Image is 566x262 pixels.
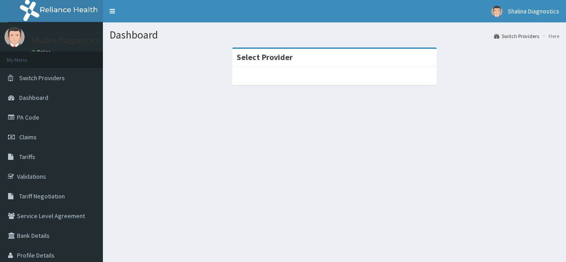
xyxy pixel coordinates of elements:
span: Dashboard [19,94,48,102]
a: Online [31,49,53,55]
span: Tariffs [19,153,35,161]
h1: Dashboard [110,29,559,41]
span: Shalina Diagnostics [508,7,559,15]
span: Switch Providers [19,74,65,82]
li: Here [540,32,559,40]
img: User Image [491,6,502,17]
span: Tariff Negotiation [19,192,65,200]
a: Switch Providers [494,32,539,40]
strong: Select Provider [237,52,293,62]
span: Claims [19,133,37,141]
img: User Image [4,27,25,47]
p: Shalina Diagnostics [31,36,99,44]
